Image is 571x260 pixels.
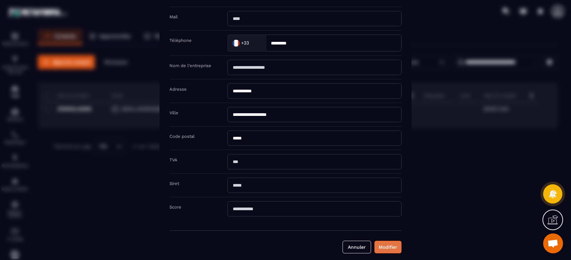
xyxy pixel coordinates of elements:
label: Adresse [169,86,187,91]
div: Search for option [227,34,266,51]
label: TVA [169,157,177,162]
button: Modifier [374,240,402,253]
label: Mail [169,14,178,19]
label: Siret [169,181,179,186]
div: Ouvrir le chat [543,233,563,253]
label: Score [169,204,181,209]
label: Code postal [169,133,195,138]
label: Ville [169,110,178,115]
input: Search for option [250,38,259,48]
button: Annuler [343,240,371,253]
label: Téléphone [169,38,192,43]
span: +33 [241,40,249,46]
label: Nom de l'entreprise [169,63,211,68]
img: Country Flag [229,36,243,49]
